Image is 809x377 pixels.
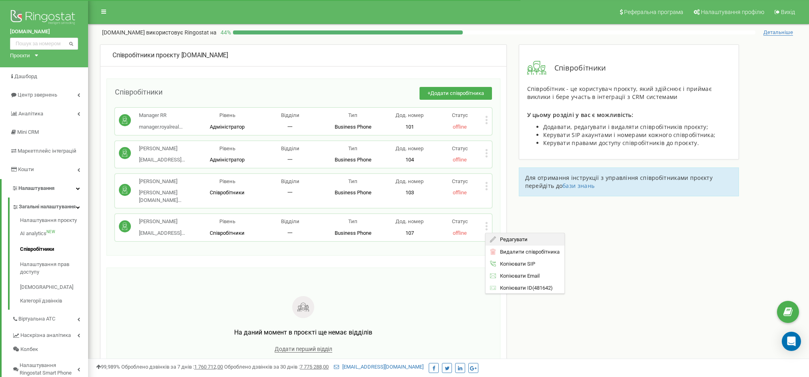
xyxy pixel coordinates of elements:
span: Центр звернень [18,92,57,98]
span: Відділи [281,218,299,224]
span: Відділи [281,112,299,118]
span: Додавати, редагувати і видаляти співробітників проєкту; [543,123,709,131]
span: Налаштування [18,185,54,191]
span: Співробітники проєкту [112,51,180,59]
span: Налаштування Ringostat Smart Phone [20,362,77,377]
p: [DOMAIN_NAME] [102,28,217,36]
span: Кошти [18,166,34,172]
span: Статус [452,178,468,184]
img: Ringostat logo [10,8,78,28]
p: [PERSON_NAME] [139,218,185,226]
span: Тип [348,145,357,151]
a: [EMAIL_ADDRESS][DOMAIN_NAME] [334,364,424,370]
span: Співробітники [115,88,163,96]
span: використовує Ringostat на [146,29,217,36]
p: [PERSON_NAME] [139,145,185,153]
span: Адміністратор [210,157,245,163]
span: Аналiтика [18,111,43,117]
a: AI analyticsNEW [20,226,88,242]
span: Business Phone [335,124,371,130]
span: Налаштування профілю [701,9,764,15]
span: Дод. номер [395,112,424,118]
span: Керувати правами доступу співробітників до проєкту. [543,139,699,147]
span: Тип [348,218,357,224]
span: Редагувати [496,237,528,242]
button: +Додати співробітника [420,87,492,100]
div: ( 481642 ) [486,282,564,294]
span: Рівень [219,112,235,118]
div: Open Intercom Messenger [782,332,801,351]
span: Тип [348,112,357,118]
span: Маркетплейс інтеграцій [18,148,76,154]
span: Рівень [219,145,235,151]
span: Копіювати Email [496,273,540,278]
a: [DEMOGRAPHIC_DATA] [20,280,88,295]
span: Business Phone [335,190,371,196]
p: Manager RR [139,112,183,119]
a: Віртуальна АТС [12,310,88,326]
a: Налаштування прав доступу [20,257,88,280]
span: Адміністратор [210,124,245,130]
span: 一 [287,124,293,130]
a: [DOMAIN_NAME] [10,28,78,36]
span: manager.royalreal... [139,124,183,130]
span: Mini CRM [17,129,39,135]
span: offline [453,124,467,130]
span: Тип [348,178,357,184]
span: 99,989% [96,364,120,370]
span: Рівень [219,178,235,184]
span: Колбек [20,346,38,353]
a: Категорії дзвінків [20,295,88,305]
span: Статус [452,218,468,224]
span: [PERSON_NAME][DOMAIN_NAME]... [139,190,181,203]
p: 101 [384,123,435,131]
u: 7 775 288,00 [300,364,329,370]
a: Наскрізна аналітика [12,326,88,343]
a: Колбек [12,343,88,357]
u: 1 760 712,00 [194,364,223,370]
span: Копіювати SIP [496,261,535,266]
span: Співробітники [210,230,245,236]
p: 107 [384,230,435,237]
span: Оброблено дзвінків за 7 днів : [121,364,223,370]
span: [EMAIL_ADDRESS]... [139,230,185,236]
a: Налаштування проєкту [20,217,88,226]
span: offline [453,190,467,196]
span: Для отримання інструкції з управління співробітниками проєкту перейдіть до [525,174,713,190]
span: offline [453,230,467,236]
span: Реферальна програма [624,9,683,15]
span: Видалити співробітника [496,249,560,254]
p: [PERSON_NAME] [139,178,196,185]
span: Вихід [781,9,795,15]
span: 一 [287,157,293,163]
span: [EMAIL_ADDRESS]... [139,157,185,163]
span: Дод. номер [395,218,424,224]
span: offline [453,157,467,163]
div: Проєкти [10,52,30,59]
p: 104 [384,156,435,164]
span: Оброблено дзвінків за 30 днів : [224,364,329,370]
span: Детальніше [763,29,793,36]
span: Додати перший відділ [275,346,332,353]
span: Копіювати ID [496,285,532,290]
div: [DOMAIN_NAME] [112,51,494,60]
span: Загальні налаштування [19,203,76,211]
input: Пошук за номером [10,38,78,50]
span: Віртуальна АТС [18,315,55,323]
span: Керувати SIP акаунтами і номерами кожного співробітника; [543,131,716,139]
span: Дод. номер [395,178,424,184]
span: Додати співробітника [430,90,484,96]
span: Відділи [281,178,299,184]
span: Рівень [219,218,235,224]
span: Business Phone [335,230,371,236]
span: Статус [452,145,468,151]
span: У цьому розділі у вас є можливість: [527,111,634,119]
p: 103 [384,189,435,197]
span: Відділи [281,145,299,151]
span: На даний момент в проєкті ще немає відділів [234,329,372,336]
span: 一 [287,230,293,236]
a: бази знань [562,182,594,190]
span: Дод. номер [395,145,424,151]
p: 44 % [217,28,233,36]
